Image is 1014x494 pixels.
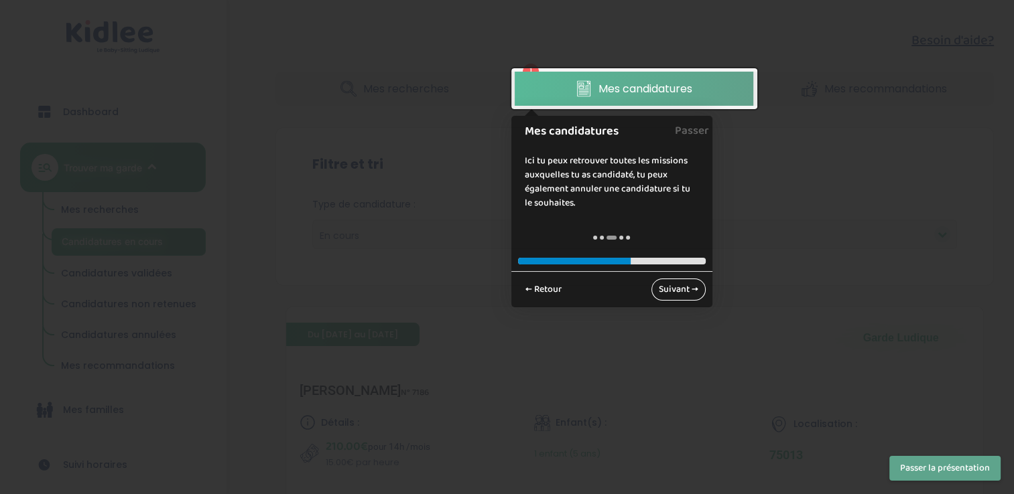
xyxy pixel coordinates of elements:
a: Passer [675,116,709,146]
h1: Mes candidatures [525,122,682,141]
a: ← Retour [518,278,569,301]
div: Ici tu peux retrouver toutes les missions auxquelles tu as candidaté, tu peux également annuler u... [511,141,712,224]
a: Mes candidatures [515,72,753,106]
span: Mes candidatures [598,80,692,97]
a: Suivant → [651,278,706,301]
button: Passer la présentation [889,456,1001,481]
